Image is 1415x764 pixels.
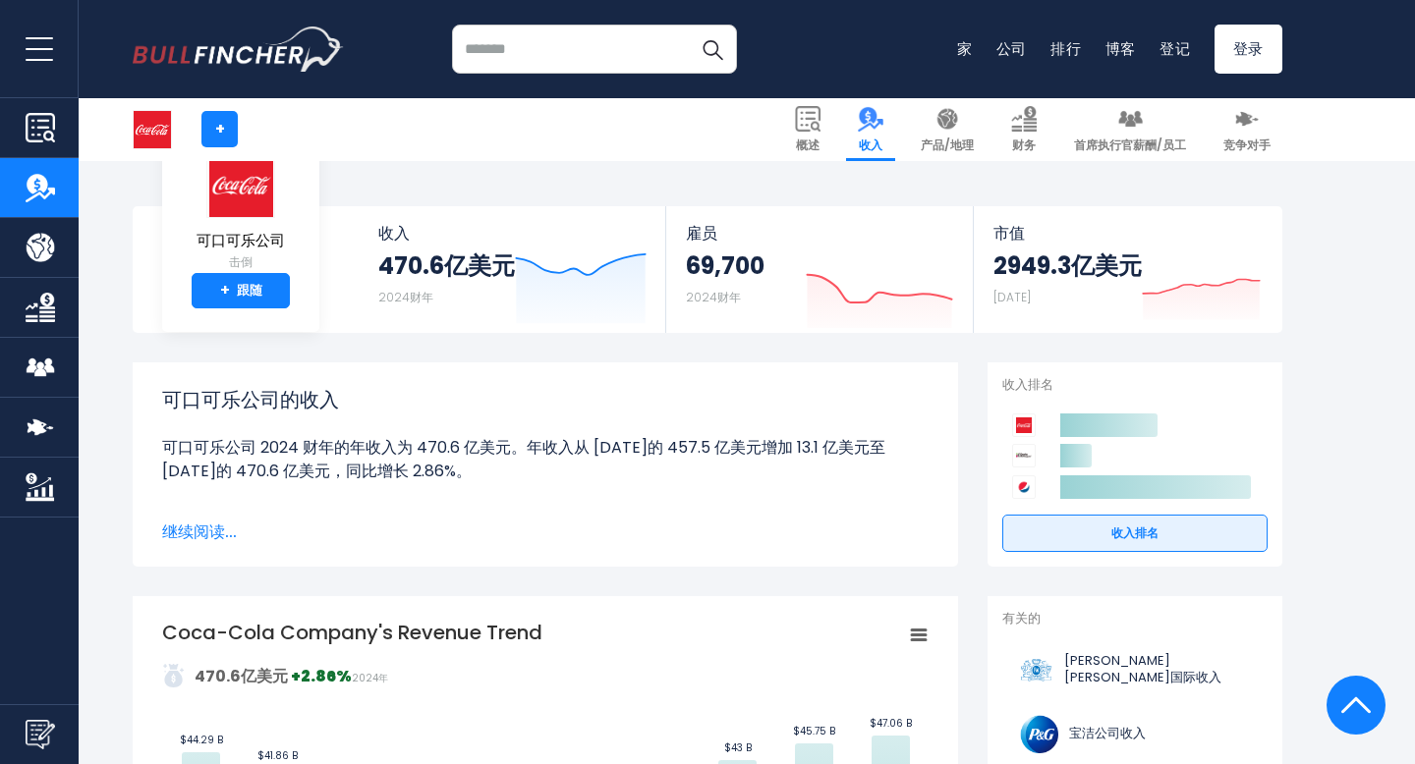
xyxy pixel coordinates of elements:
a: 前往主页 [133,27,344,72]
tspan: Coca-Cola Company's Revenue Trend [162,619,542,646]
font: 可口可乐公司 [197,230,285,250]
font: 收入排名 [1111,524,1159,541]
text: $41.86 B [257,748,298,763]
font: 登录 [1233,38,1265,59]
font: 竞争对手 [1223,136,1271,153]
font: 470.6亿美元 [378,249,515,282]
font: [DATE] [993,289,1031,305]
font: 470.6亿美元 [195,665,288,687]
a: +跟随 [192,273,290,308]
a: 收入排名 [1002,515,1268,552]
a: 登录 [1215,25,1283,74]
text: $47.06 B [870,716,912,731]
a: + [201,111,238,147]
font: 跟随 [237,281,262,300]
text: $43 B [724,740,752,755]
font: + [220,279,230,301]
font: 可口可乐公司截至 [DATE]的季度收入为 125.4 亿美元。季度收入从 123.6 亿美元（[DATE]第二季度）增加 1.72 亿美元至 125.4 亿美元（[DATE]第二季度），同比增... [162,507,928,553]
font: 财务 [1012,136,1036,153]
font: 69,700 [686,249,764,282]
a: 排行 [1050,38,1082,59]
font: 继续阅读... [162,520,237,543]
text: $44.29 B [180,733,223,747]
a: 公司 [996,38,1028,59]
font: 可口可乐公司的收入 [162,386,339,413]
a: 概述 [783,98,832,161]
img: KO 徽标 [134,111,171,148]
font: 2024年 [352,671,388,685]
font: 雇员 [686,222,717,245]
a: 博客 [1105,38,1137,59]
font: 有关的 [1002,609,1041,628]
a: 家 [957,38,973,59]
text: $45.75 B [793,724,835,738]
img: KO 徽标 [206,152,275,218]
font: +2.86% [291,665,352,687]
font: 2024财年 [378,289,433,305]
a: 宝洁公司收入 [1002,707,1268,761]
font: 市值 [993,222,1025,245]
button: 搜索 [688,25,737,74]
font: 首席执行官薪酬/员工 [1074,136,1186,153]
img: 可口可乐公司竞争对手的标志 [1012,413,1036,437]
img: 百事可乐竞争对手徽标 [1012,475,1036,499]
font: 产品/地理 [921,136,974,153]
a: 雇员 69,700 2024财年 [666,206,972,333]
a: 登记 [1160,38,1191,59]
img: Keurig Dr Pepper 竞争对手徽标 [1012,444,1036,467]
font: + [215,118,225,140]
font: 宝洁公司收入 [1069,724,1146,742]
a: 可口可乐公司 击倒 [196,151,286,274]
font: 可口可乐公司 2024 财年的年收入为 470.6 亿美元。年收入从 [DATE]的 457.5 亿美元增加 13.1 亿美元至 [DATE]的 470.6 亿美元，同比增长 2.86%。 [162,436,885,482]
font: 2949.3亿美元 [993,249,1142,282]
img: PG 徽标 [1014,712,1063,756]
img: 下午徽标 [1014,648,1058,692]
a: 产品/地理 [909,98,986,161]
a: [PERSON_NAME][PERSON_NAME]国际收入 [1002,643,1268,697]
img: addasd [162,664,186,687]
a: 市值 2949.3亿美元 [DATE] [974,206,1280,333]
font: [PERSON_NAME][PERSON_NAME]国际收入 [1064,651,1221,686]
font: 收入 [859,136,882,153]
a: 收入 [846,98,895,161]
font: 击倒 [229,253,253,270]
a: 收入 470.6亿美元 2024财年 [359,206,666,333]
font: 收入 [378,222,410,245]
font: 2024财年 [686,289,741,305]
img: 红腹灰雀徽标 [133,27,344,72]
font: 收入排名 [1002,375,1053,394]
font: 概述 [796,136,820,153]
a: 财务 [999,98,1048,161]
a: 首席执行官薪酬/员工 [1062,98,1198,161]
a: 竞争对手 [1212,98,1282,161]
